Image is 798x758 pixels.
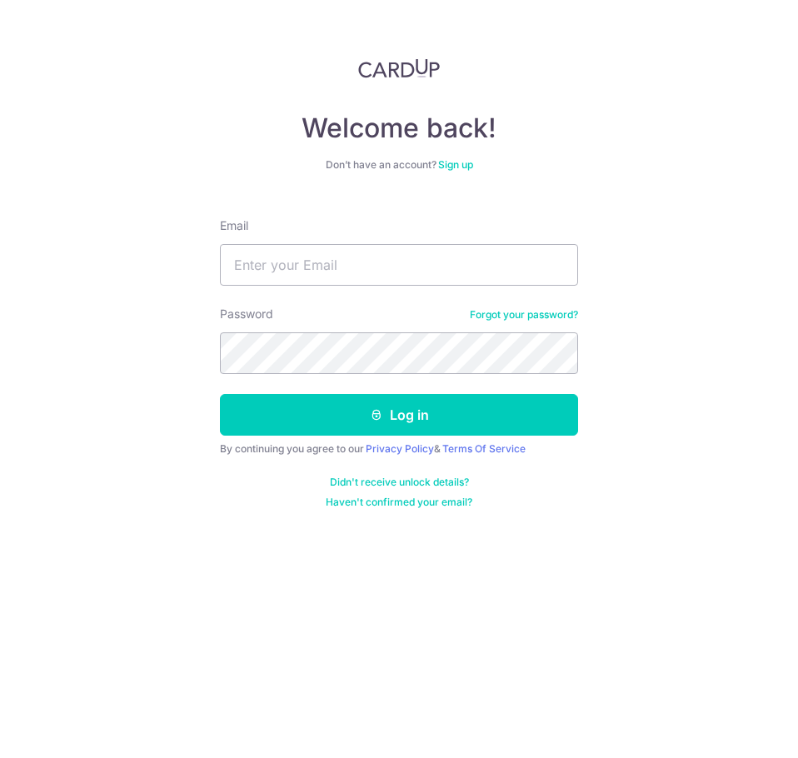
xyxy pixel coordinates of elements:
a: Forgot your password? [470,308,578,322]
a: Haven't confirmed your email? [326,496,472,509]
a: Privacy Policy [366,442,434,455]
button: Log in [220,394,578,436]
a: Sign up [438,158,473,171]
label: Password [220,306,273,322]
img: CardUp Logo [358,58,440,78]
label: Email [220,217,248,234]
div: Don’t have an account? [220,158,578,172]
input: Enter your Email [220,244,578,286]
h4: Welcome back! [220,112,578,145]
a: Didn't receive unlock details? [330,476,469,489]
div: By continuing you agree to our & [220,442,578,456]
a: Terms Of Service [442,442,526,455]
